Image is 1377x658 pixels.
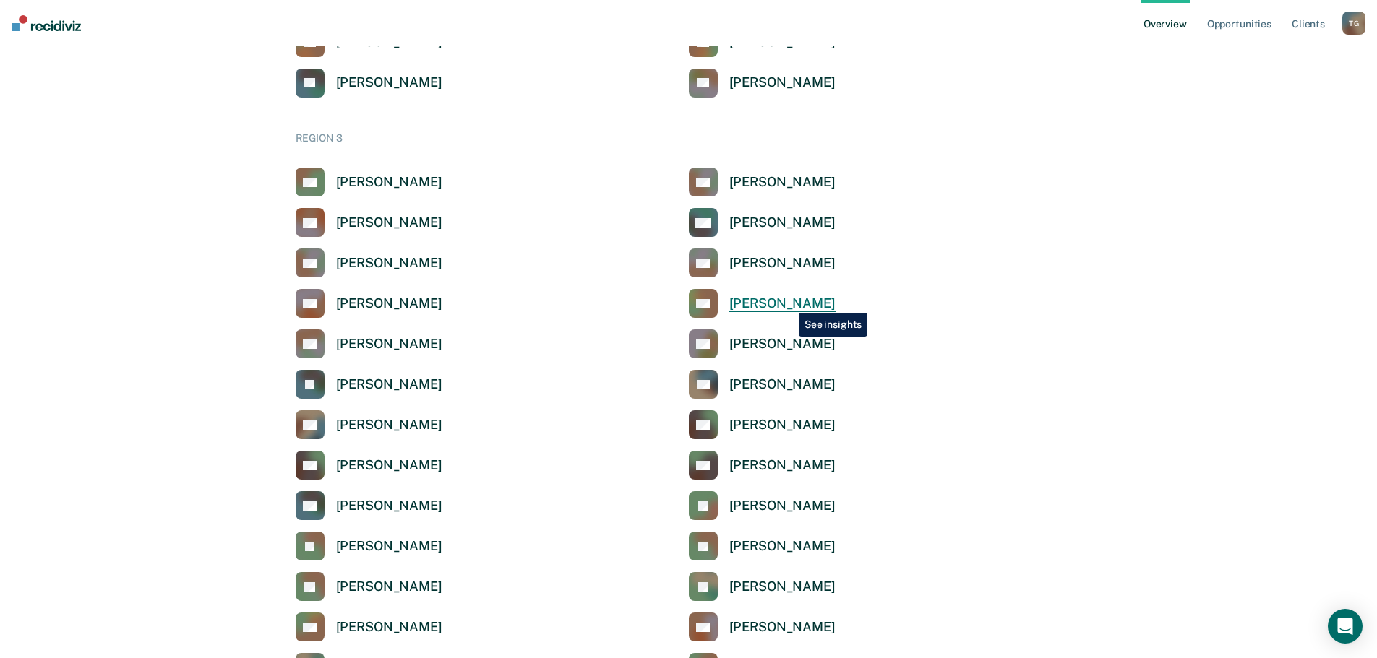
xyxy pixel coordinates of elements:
[296,532,442,560] a: [PERSON_NAME]
[729,74,836,91] div: [PERSON_NAME]
[689,410,836,439] a: [PERSON_NAME]
[729,457,836,474] div: [PERSON_NAME]
[336,579,442,595] div: [PERSON_NAME]
[689,451,836,480] a: [PERSON_NAME]
[689,69,836,98] a: [PERSON_NAME]
[296,168,442,196] a: [PERSON_NAME]
[729,255,836,272] div: [PERSON_NAME]
[689,491,836,520] a: [PERSON_NAME]
[729,619,836,636] div: [PERSON_NAME]
[296,572,442,601] a: [PERSON_NAME]
[12,15,81,31] img: Recidiviz
[296,451,442,480] a: [PERSON_NAME]
[1328,609,1363,644] div: Open Intercom Messenger
[689,168,836,196] a: [PERSON_NAME]
[729,579,836,595] div: [PERSON_NAME]
[689,248,836,277] a: [PERSON_NAME]
[336,215,442,231] div: [PERSON_NAME]
[689,532,836,560] a: [PERSON_NAME]
[296,612,442,641] a: [PERSON_NAME]
[729,417,836,433] div: [PERSON_NAME]
[336,255,442,272] div: [PERSON_NAME]
[729,295,836,312] div: [PERSON_NAME]
[296,248,442,277] a: [PERSON_NAME]
[296,69,442,98] a: [PERSON_NAME]
[729,336,836,352] div: [PERSON_NAME]
[336,336,442,352] div: [PERSON_NAME]
[336,619,442,636] div: [PERSON_NAME]
[689,612,836,641] a: [PERSON_NAME]
[296,289,442,318] a: [PERSON_NAME]
[296,329,442,358] a: [PERSON_NAME]
[296,208,442,237] a: [PERSON_NAME]
[1342,12,1365,35] button: TG
[336,457,442,474] div: [PERSON_NAME]
[336,376,442,393] div: [PERSON_NAME]
[296,491,442,520] a: [PERSON_NAME]
[729,498,836,514] div: [PERSON_NAME]
[336,295,442,312] div: [PERSON_NAME]
[336,498,442,514] div: [PERSON_NAME]
[729,174,836,191] div: [PERSON_NAME]
[729,376,836,393] div: [PERSON_NAME]
[336,74,442,91] div: [PERSON_NAME]
[336,174,442,191] div: [PERSON_NAME]
[296,370,442,399] a: [PERSON_NAME]
[689,329,836,358] a: [PERSON_NAME]
[336,538,442,555] div: [PERSON_NAME]
[689,572,836,601] a: [PERSON_NAME]
[296,410,442,439] a: [PERSON_NAME]
[689,370,836,399] a: [PERSON_NAME]
[729,215,836,231] div: [PERSON_NAME]
[689,289,836,318] a: [PERSON_NAME]
[336,417,442,433] div: [PERSON_NAME]
[729,538,836,555] div: [PERSON_NAME]
[296,132,1082,151] div: REGION 3
[1342,12,1365,35] div: T G
[689,208,836,237] a: [PERSON_NAME]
